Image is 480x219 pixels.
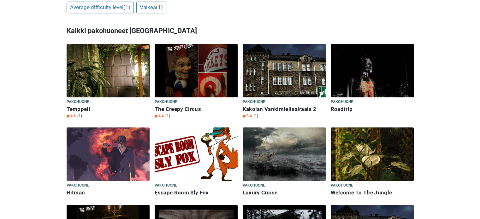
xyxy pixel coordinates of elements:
[331,44,414,97] img: Roadtrip
[155,127,238,197] a: Escape Room Sly Fox Pakohuone Escape Room Sly Fox
[67,99,89,106] span: Pakohuone
[243,182,265,189] span: Pakohuone
[155,44,238,120] a: The Creepy Circus Pakohuone The Creepy Circus Star4.4 (1)
[155,127,238,181] img: Escape Room Sly Fox
[67,2,134,14] a: Average difficulty level(1)
[67,44,150,97] img: Temppeli
[243,44,326,120] a: Kakolan Vankimielisairaala 2 Pakohuone Kakolan Vankimielisairaala 2 Star3.4 (1)
[165,113,170,118] span: (1)
[123,4,130,10] span: (1)
[243,127,326,197] a: Luxury Cruise Pakohuone Luxury Cruise
[253,113,258,118] span: (1)
[67,113,76,118] span: 4.6
[331,106,414,112] h6: Roadtrip
[243,127,326,181] img: Luxury Cruise
[155,44,238,97] img: The Creepy Circus
[331,189,414,196] h6: Welcome To The Jungle
[155,106,238,112] h6: The Creepy Circus
[67,23,414,39] h3: Kaikki pakohuoneet [GEOGRAPHIC_DATA]
[243,99,265,106] span: Pakohuone
[155,189,238,196] h6: Escape Room Sly Fox
[67,127,150,181] img: Hitman
[243,189,326,196] h6: Luxury Cruise
[155,114,158,118] img: Star
[243,44,326,97] img: Kakolan Vankimielisairaala 2
[136,2,166,14] a: Vaikea(1)
[67,106,150,112] h6: Temppeli
[67,189,150,196] h6: Hitman
[67,127,150,197] a: Hitman Pakohuone Hitman
[155,182,177,189] span: Pakohuone
[77,113,82,118] span: (1)
[243,114,246,118] img: Star
[67,114,70,118] img: Star
[67,44,150,120] a: Temppeli Pakohuone Temppeli Star4.6 (1)
[156,4,163,10] span: (1)
[331,44,414,114] a: Roadtrip Pakohuone Roadtrip
[67,182,89,189] span: Pakohuone
[243,113,252,118] span: 3.4
[331,99,353,106] span: Pakohuone
[155,113,164,118] span: 4.4
[331,127,414,197] a: Welcome To The Jungle Pakohuone Welcome To The Jungle
[155,99,177,106] span: Pakohuone
[243,106,326,112] h6: Kakolan Vankimielisairaala 2
[331,127,414,181] img: Welcome To The Jungle
[331,182,353,189] span: Pakohuone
